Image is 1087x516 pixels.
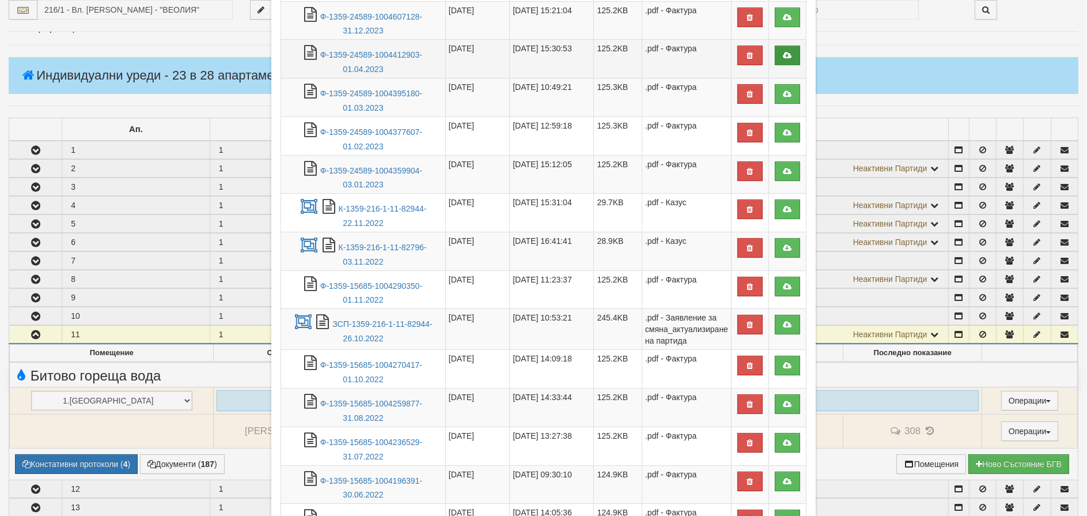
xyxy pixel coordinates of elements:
[445,350,509,389] td: [DATE]
[594,465,642,504] td: 124.9KB
[594,389,642,427] td: 125.2KB
[281,270,806,309] tr: Ф-1359-15685-1004290350-01.11.2022.pdf - Фактура
[320,399,422,423] a: Ф-1359-15685-1004259877-31.08.2022
[510,116,594,155] td: [DATE] 12:59:18
[281,116,806,155] tr: Ф-1359-24589-1004377607-01.02.2023.pdf - Фактура
[510,155,594,194] td: [DATE] 15:12:05
[445,40,509,78] td: [DATE]
[642,155,731,194] td: .pdf - Фактура
[445,309,509,350] td: [DATE]
[594,155,642,194] td: 125.2KB
[594,350,642,389] td: 125.2KB
[281,350,806,389] tr: Ф-1359-15685-1004270417-01.10.2022.pdf - Фактура
[642,465,731,504] td: .pdf - Фактура
[281,389,806,427] tr: Ф-1359-15685-1004259877-31.08.2022.pdf - Фактура
[445,270,509,309] td: [DATE]
[320,476,422,500] a: Ф-1359-15685-1004196391-30.06.2022
[510,465,594,504] td: [DATE] 09:30:10
[642,40,731,78] td: .pdf - Фактура
[445,427,509,465] td: [DATE]
[594,40,642,78] td: 125.2KB
[642,194,731,232] td: .pdf - Казус
[642,232,731,270] td: .pdf - Казус
[510,1,594,40] td: [DATE] 15:21:04
[445,232,509,270] td: [DATE]
[594,309,642,350] td: 245.4KB
[320,281,422,305] a: Ф-1359-15685-1004290350-01.11.2022
[510,389,594,427] td: [DATE] 14:33:44
[445,1,509,40] td: [DATE]
[281,40,806,78] tr: Ф-1359-24589-1004412903-01.04.2023.pdf - Фактура
[320,438,422,461] a: Ф-1359-15685-1004236529-31.07.2022
[510,78,594,117] td: [DATE] 10:49:21
[320,360,422,384] a: Ф-1359-15685-1004270417-01.10.2022
[642,1,731,40] td: .pdf - Фактура
[281,465,806,504] tr: Ф-1359-15685-1004196391-30.06.2022.pdf - Фактура
[594,270,642,309] td: 125.2KB
[445,78,509,117] td: [DATE]
[642,78,731,117] td: .pdf - Фактура
[339,204,427,228] a: К-1359-216-1-11-82944-22.11.2022
[445,465,509,504] td: [DATE]
[642,427,731,465] td: .pdf - Фактура
[445,389,509,427] td: [DATE]
[281,1,806,40] tr: Ф-1359-24589-1004607128-31.12.2023.pdf - Фактура
[642,270,731,309] td: .pdf - Фактура
[320,127,422,151] a: Ф-1359-24589-1004377607-01.02.2023
[642,309,731,350] td: .pdf - Заявление за смяна_актуализиране на партида
[510,40,594,78] td: [DATE] 15:30:53
[281,309,806,350] tr: ЗСП-1359-216-1-11-82944-26.10.2022.pdf - Заявление за смяна_актуализиране на партида
[445,194,509,232] td: [DATE]
[332,319,432,343] a: ЗСП-1359-216-1-11-82944-26.10.2022
[594,78,642,117] td: 125.3KB
[281,78,806,117] tr: Ф-1359-24589-1004395180-01.03.2023.pdf - Фактура
[510,270,594,309] td: [DATE] 11:23:37
[445,155,509,194] td: [DATE]
[594,1,642,40] td: 125.2KB
[510,232,594,270] td: [DATE] 16:41:41
[510,309,594,350] td: [DATE] 10:53:21
[445,116,509,155] td: [DATE]
[281,427,806,465] tr: Ф-1359-15685-1004236529-31.07.2022.pdf - Фактура
[642,116,731,155] td: .pdf - Фактура
[510,194,594,232] td: [DATE] 15:31:04
[594,194,642,232] td: 29.7KB
[510,350,594,389] td: [DATE] 14:09:18
[642,350,731,389] td: .pdf - Фактура
[281,194,806,232] tr: К-1359-216-1-11-82944-22.11.2022.pdf - Казус
[594,427,642,465] td: 125.2KB
[320,12,422,36] a: Ф-1359-24589-1004607128-31.12.2023
[594,232,642,270] td: 28.9KB
[320,89,422,112] a: Ф-1359-24589-1004395180-01.03.2023
[642,389,731,427] td: .pdf - Фактура
[594,116,642,155] td: 125.3KB
[510,427,594,465] td: [DATE] 13:27:38
[339,243,427,266] a: К-1359-216-1-11-82796-03.11.2022
[281,155,806,194] tr: Ф-1359-24589-1004359904-03.01.2023.pdf - Фактура
[320,50,422,74] a: Ф-1359-24589-1004412903-01.04.2023
[320,166,422,190] a: Ф-1359-24589-1004359904-03.01.2023
[281,232,806,270] tr: К-1359-216-1-11-82796-03.11.2022.pdf - Казус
